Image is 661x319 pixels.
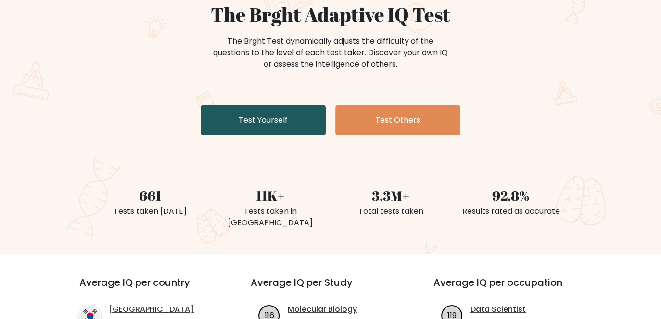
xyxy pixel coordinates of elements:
[210,36,451,70] div: The Brght Test dynamically adjusts the difficulty of the questions to the level of each test take...
[288,304,357,315] a: Molecular Biology
[457,206,565,217] div: Results rated as accurate
[96,206,204,217] div: Tests taken [DATE]
[335,105,460,135] a: Test Others
[96,185,204,206] div: 661
[96,3,565,26] h1: The Brght Adaptive IQ Test
[336,206,445,217] div: Total tests taken
[251,277,410,300] h3: Average IQ per Study
[470,304,526,315] a: Data Scientist
[457,185,565,206] div: 92.8%
[433,277,593,300] h3: Average IQ per occupation
[109,304,194,315] a: [GEOGRAPHIC_DATA]
[79,277,216,300] h3: Average IQ per country
[216,185,325,206] div: 11K+
[216,206,325,229] div: Tests taken in [GEOGRAPHIC_DATA]
[336,185,445,206] div: 3.3M+
[201,105,326,135] a: Test Yourself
